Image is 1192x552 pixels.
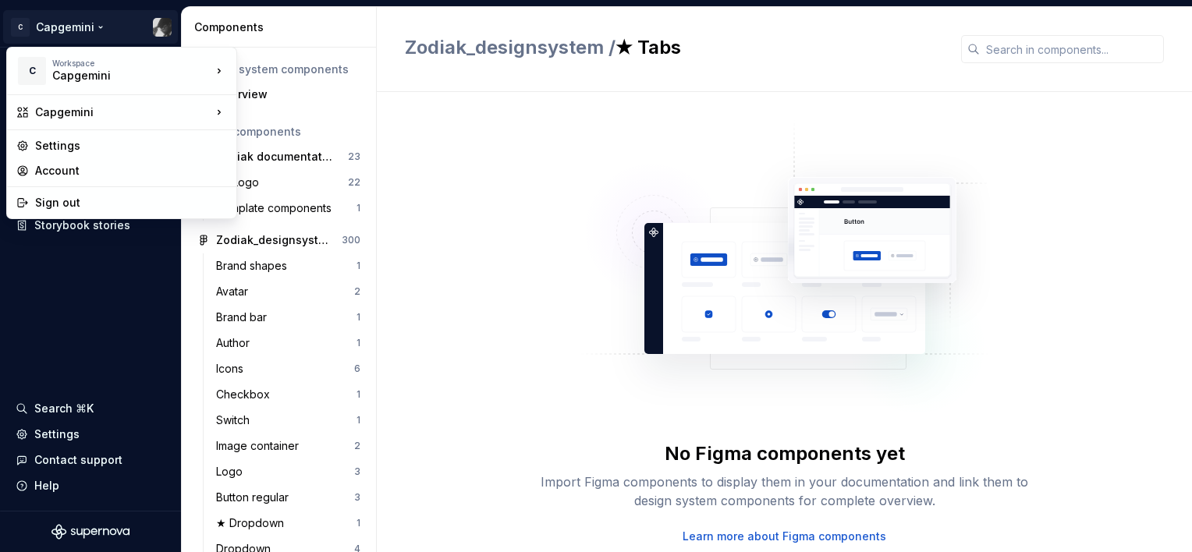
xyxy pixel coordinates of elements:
[52,68,185,83] div: Capgemini
[35,163,227,179] div: Account
[35,195,227,211] div: Sign out
[35,104,211,120] div: Capgemini
[18,57,46,85] div: C
[52,58,211,68] div: Workspace
[35,138,227,154] div: Settings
